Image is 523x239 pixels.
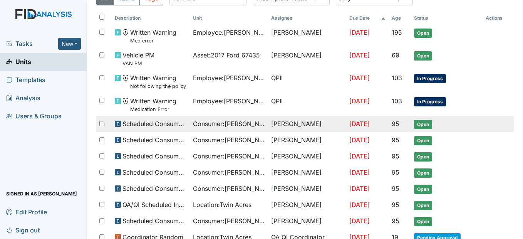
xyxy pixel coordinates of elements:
[130,106,176,113] small: Medication Error
[389,12,411,25] th: Toggle SortBy
[122,151,187,161] span: Scheduled Consumer Chart Review
[414,51,432,61] span: Open
[130,96,176,113] span: Written Warning Medication Error
[6,110,62,122] span: Users & Groups
[193,216,265,226] span: Consumer : [PERSON_NAME]
[122,119,187,128] span: Scheduled Consumer Chart Review
[130,73,187,90] span: Written Warning Not following the policy for medication
[349,120,370,128] span: [DATE]
[122,168,187,177] span: Scheduled Consumer Chart Review
[392,29,402,36] span: 195
[122,135,187,145] span: Scheduled Consumer Chart Review
[392,217,399,225] span: 95
[414,120,432,129] span: Open
[6,56,31,68] span: Units
[268,70,346,93] td: QPII
[414,97,446,106] span: In Progress
[193,119,265,128] span: Consumer : [PERSON_NAME]
[349,168,370,176] span: [DATE]
[112,12,190,25] th: Toggle SortBy
[414,74,446,83] span: In Progress
[193,96,265,106] span: Employee : [PERSON_NAME]
[414,168,432,178] span: Open
[6,206,47,218] span: Edit Profile
[349,97,370,105] span: [DATE]
[193,168,265,177] span: Consumer : [PERSON_NAME][GEOGRAPHIC_DATA]
[58,38,81,50] button: New
[414,136,432,145] span: Open
[349,51,370,59] span: [DATE]
[268,47,346,70] td: [PERSON_NAME]
[349,217,370,225] span: [DATE]
[193,50,260,60] span: Asset : 2017 Ford 67435
[190,12,268,25] th: Toggle SortBy
[268,181,346,197] td: [PERSON_NAME]
[193,184,265,193] span: Consumer : [PERSON_NAME]
[392,120,399,128] span: 95
[349,29,370,36] span: [DATE]
[130,82,187,90] small: Not following the policy for medication
[392,136,399,144] span: 95
[392,185,399,192] span: 95
[268,165,346,181] td: [PERSON_NAME]
[268,132,346,148] td: [PERSON_NAME]
[130,28,176,44] span: Written Warning Med error
[193,151,265,161] span: Consumer : [PERSON_NAME]
[268,12,346,25] th: Assignee
[6,224,40,236] span: Sign out
[349,201,370,209] span: [DATE]
[392,51,399,59] span: 69
[6,74,45,86] span: Templates
[268,93,346,116] td: QPII
[268,197,346,213] td: [PERSON_NAME]
[193,135,265,145] span: Consumer : [PERSON_NAME]
[122,184,187,193] span: Scheduled Consumer Chart Review
[99,15,104,20] input: Toggle All Rows Selected
[414,152,432,162] span: Open
[130,37,176,44] small: Med error
[349,185,370,192] span: [DATE]
[268,213,346,229] td: [PERSON_NAME]
[411,12,483,25] th: Toggle SortBy
[414,185,432,194] span: Open
[122,60,154,67] small: VAN PM
[414,201,432,210] span: Open
[414,217,432,226] span: Open
[392,97,402,105] span: 103
[122,50,154,67] span: Vehicle PM VAN PM
[392,168,399,176] span: 95
[346,12,389,25] th: Toggle SortBy
[268,148,346,165] td: [PERSON_NAME]
[193,200,251,209] span: Location : Twin Acres
[193,28,265,37] span: Employee : [PERSON_NAME]
[349,74,370,82] span: [DATE]
[392,201,399,209] span: 95
[268,25,346,47] td: [PERSON_NAME]
[122,216,187,226] span: Scheduled Consumer Chart Review
[268,116,346,132] td: [PERSON_NAME]
[483,12,514,25] th: Actions
[349,136,370,144] span: [DATE]
[193,73,265,82] span: Employee : [PERSON_NAME][GEOGRAPHIC_DATA]
[6,92,40,104] span: Analysis
[122,200,187,209] span: QA/QI Scheduled Inspection
[6,188,77,200] span: Signed in as [PERSON_NAME]
[414,29,432,38] span: Open
[392,152,399,160] span: 95
[349,152,370,160] span: [DATE]
[6,39,58,48] a: Tasks
[392,74,402,82] span: 103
